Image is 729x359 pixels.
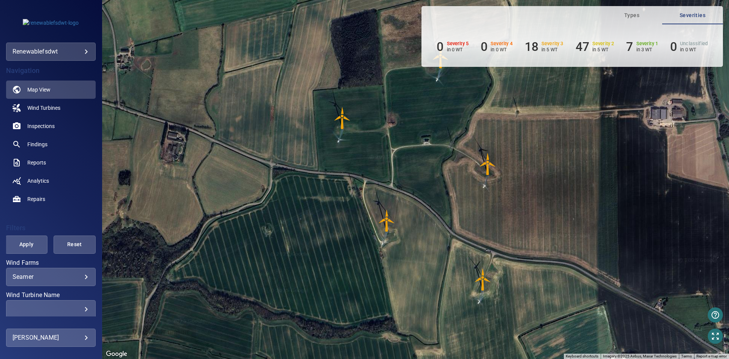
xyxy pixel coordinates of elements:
li: Severity 5 [437,40,469,54]
h4: Filters [6,224,96,232]
p: in 0 WT [447,47,469,52]
span: Reset [63,240,86,249]
img: windFarmIconCat3.svg [429,46,452,69]
li: Severity 4 [481,40,513,54]
span: Apply [15,240,38,249]
li: Severity 2 [576,40,614,54]
gmp-advanced-marker: T03 [477,153,499,176]
a: Terms (opens in new tab) [681,354,692,358]
h6: Unclassified [680,41,708,46]
img: windFarmIconCat3.svg [477,153,499,176]
a: windturbines noActive [6,99,96,117]
img: windFarmIconCat3.svg [472,268,494,291]
span: Types [606,11,658,20]
a: Report a map error [696,354,727,358]
button: Keyboard shortcuts [566,354,598,359]
div: [PERSON_NAME] [13,332,89,344]
span: Reports [27,159,46,166]
span: Inspections [27,122,55,130]
label: Wind Turbine Name [6,292,96,298]
a: reports noActive [6,153,96,172]
span: Wind Turbines [27,104,60,112]
h6: Severity 5 [447,41,469,46]
h6: Severity 4 [491,41,513,46]
span: Map View [27,86,50,93]
a: map active [6,81,96,99]
h6: 0 [481,40,488,54]
h6: Severity 2 [592,41,614,46]
h6: 7 [626,40,633,54]
gmp-advanced-marker: T01 [429,46,452,69]
h4: Navigation [6,67,96,74]
h6: Severity 3 [541,41,563,46]
div: renewablefsdwt [13,46,89,58]
a: findings noActive [6,135,96,153]
p: in 0 WT [491,47,513,52]
div: Wind Turbine Name [6,300,96,318]
p: in 0 WT [680,47,708,52]
div: Seamer [13,273,89,280]
img: Google [104,349,129,359]
p: in 3 WT [636,47,658,52]
span: Imagery ©2025 Airbus, Maxar Technologies [603,354,677,358]
a: repairs noActive [6,190,96,208]
gmp-advanced-marker: T04 [376,209,398,232]
h6: 0 [670,40,677,54]
li: Severity 3 [525,40,563,54]
label: Wind Farms [6,260,96,266]
li: Severity 1 [626,40,658,54]
div: renewablefsdwt [6,43,96,61]
div: Wind Farms [6,268,96,286]
img: windFarmIconCat3.svg [376,209,398,232]
h6: Severity 1 [636,41,658,46]
a: inspections noActive [6,117,96,135]
p: in 5 WT [592,47,614,52]
h6: 18 [525,40,538,54]
span: Findings [27,141,47,148]
img: renewablefsdwt-logo [23,19,79,27]
gmp-advanced-marker: T02 [331,107,354,130]
button: Apply [5,236,47,254]
gmp-advanced-marker: T05 [472,268,494,291]
a: analytics noActive [6,172,96,190]
h6: 0 [437,40,443,54]
li: Severity Unclassified [670,40,708,54]
button: Reset [54,236,96,254]
img: windFarmIconCat3.svg [331,107,354,130]
p: in 5 WT [541,47,563,52]
span: Analytics [27,177,49,185]
a: Open this area in Google Maps (opens a new window) [104,349,129,359]
span: Severities [667,11,718,20]
h6: 47 [576,40,589,54]
span: Repairs [27,195,45,203]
